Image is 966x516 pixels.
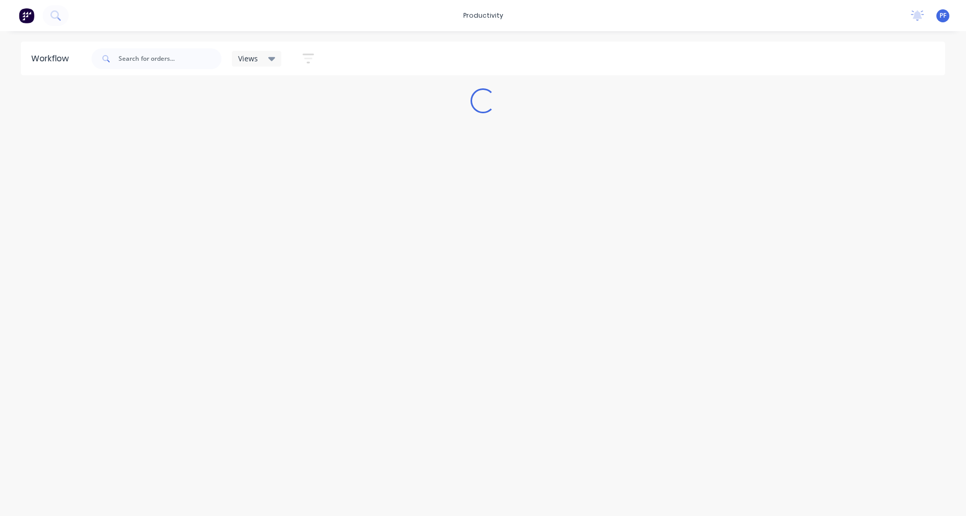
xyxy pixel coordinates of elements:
div: productivity [458,8,508,23]
div: Workflow [31,52,74,65]
img: Factory [19,8,34,23]
span: PF [939,11,946,20]
input: Search for orders... [119,48,221,69]
span: Views [238,53,258,64]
